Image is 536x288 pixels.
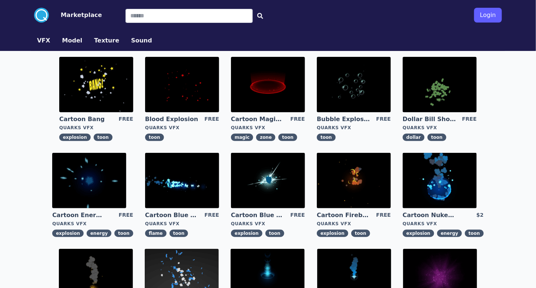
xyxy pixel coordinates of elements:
img: imgAlt [403,57,477,112]
span: toon [265,230,284,237]
span: explosion [317,230,348,237]
div: Quarks VFX [145,125,219,131]
a: Login [474,5,502,25]
img: imgAlt [145,57,219,112]
div: Quarks VFX [317,125,391,131]
img: imgAlt [59,57,133,112]
input: Search [125,9,253,23]
span: toon [170,230,188,237]
a: VFX [31,36,56,45]
span: energy [437,230,462,237]
div: FREE [119,115,133,123]
span: explosion [231,230,262,237]
button: Texture [94,36,119,45]
a: Cartoon Fireball Explosion [317,211,370,219]
div: $2 [476,211,483,219]
button: Login [474,8,502,23]
button: Model [62,36,83,45]
a: Model [56,36,88,45]
span: dollar [403,134,425,141]
span: toon [114,230,133,237]
img: imgAlt [231,153,305,208]
a: Cartoon Bang [59,115,113,123]
div: Quarks VFX [52,221,133,227]
a: Cartoon Nuke Energy Explosion [403,211,456,219]
div: FREE [462,115,477,123]
div: Quarks VFX [59,125,133,131]
div: FREE [205,211,219,219]
span: toon [351,230,370,237]
img: imgAlt [231,57,305,112]
div: Quarks VFX [231,221,305,227]
a: Texture [88,36,125,45]
a: Cartoon Magic Zone [231,115,284,123]
span: explosion [52,230,84,237]
img: imgAlt [317,153,391,208]
span: toon [465,230,484,237]
button: Marketplace [61,11,102,20]
img: imgAlt [52,153,126,208]
div: FREE [119,211,133,219]
a: Marketplace [49,11,102,20]
div: FREE [376,115,391,123]
span: explosion [59,134,91,141]
img: imgAlt [145,153,219,208]
span: toon [428,134,446,141]
span: toon [145,134,164,141]
div: Quarks VFX [403,125,477,131]
span: explosion [403,230,434,237]
div: Quarks VFX [231,125,305,131]
span: toon [278,134,297,141]
a: Bubble Explosion [317,115,370,123]
a: Sound [125,36,158,45]
span: magic [231,134,253,141]
button: VFX [37,36,50,45]
a: Dollar Bill Shower [403,115,456,123]
button: Sound [131,36,152,45]
a: Cartoon Blue Flamethrower [145,211,198,219]
a: Cartoon Energy Explosion [52,211,105,219]
span: zone [256,134,275,141]
span: toon [94,134,113,141]
div: Quarks VFX [403,221,484,227]
div: FREE [205,115,219,123]
span: flame [145,230,167,237]
div: Quarks VFX [317,221,391,227]
span: toon [317,134,336,141]
img: imgAlt [317,57,391,112]
span: energy [87,230,111,237]
img: imgAlt [403,153,477,208]
a: Blood Explosion [145,115,198,123]
a: Cartoon Blue Gas Explosion [231,211,284,219]
div: Quarks VFX [145,221,219,227]
div: FREE [376,211,391,219]
div: FREE [291,211,305,219]
div: FREE [291,115,305,123]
